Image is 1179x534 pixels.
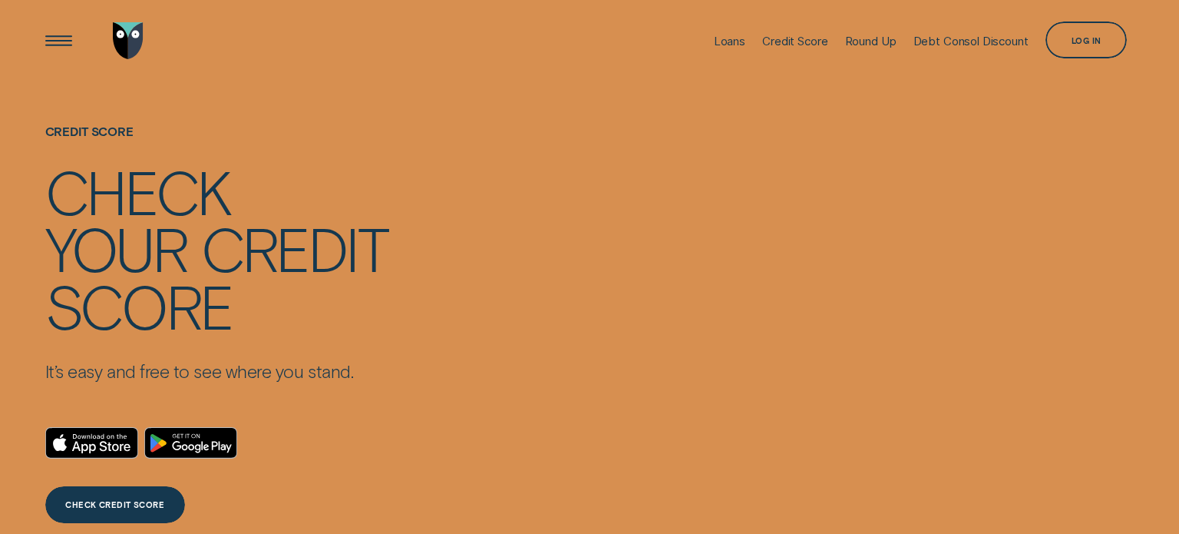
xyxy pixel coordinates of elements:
div: Round Up [845,34,897,48]
a: Android App on Google Play [144,427,237,459]
h1: Credit Score [45,124,387,162]
div: your [45,219,187,276]
p: It’s easy and free to see where you stand. [45,361,387,383]
div: Credit Score [762,34,827,48]
a: CHECK CREDIT SCORE [45,486,185,523]
button: Open Menu [40,22,77,59]
div: score [45,277,233,333]
div: credit [201,219,387,276]
div: Loans [714,34,745,48]
div: Check [45,162,230,219]
h4: Check your credit score [45,162,387,333]
div: Debt Consol Discount [913,34,1029,48]
a: Download on the App Store [45,427,138,459]
img: Wisr [113,22,144,59]
button: Log in [1045,22,1128,58]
